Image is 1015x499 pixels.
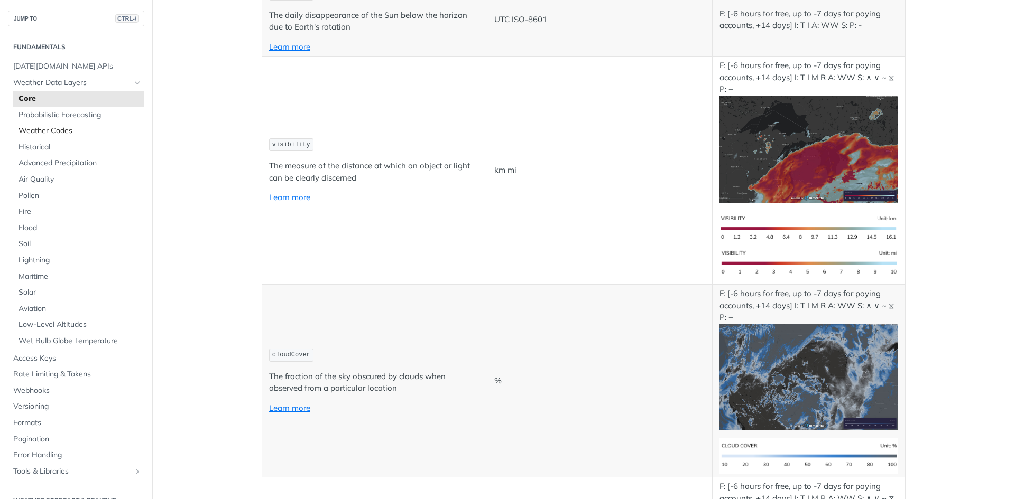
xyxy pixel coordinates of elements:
a: Soil [13,236,144,252]
h2: Fundamentals [8,42,144,52]
span: Expand image [719,257,898,267]
span: Fire [19,206,142,217]
p: F: [-6 hours for free, up to -7 days for paying accounts, +14 days] I: T I M R A: WW S: ∧ ∨ ~ ⧖ P: + [719,60,898,202]
a: Low-Level Altitudes [13,317,144,333]
a: Formats [8,415,144,431]
a: Versioning [8,399,144,415]
a: Weather Codes [13,123,144,139]
span: visibility [272,141,310,148]
span: Pagination [13,434,142,445]
a: [DATE][DOMAIN_NAME] APIs [8,59,144,74]
a: Maritime [13,269,144,285]
a: Pagination [8,431,144,447]
a: Probabilistic Forecasting [13,107,144,123]
span: CTRL-/ [115,14,139,23]
p: The fraction of the sky obscured by clouds when observed from a particular location [269,371,480,394]
a: Aviation [13,301,144,317]
p: km mi [494,164,705,176]
p: F: [-6 hours for free, up to -7 days for paying accounts, +14 days] I: T I M R A: WW S: ∧ ∨ ~ ⧖ P: + [719,288,898,430]
span: cloudCover [272,351,310,359]
a: Lightning [13,252,144,268]
a: Rate Limiting & Tokens [8,366,144,382]
span: Historical [19,142,142,153]
a: Access Keys [8,351,144,366]
p: The daily disappearance of the Sun below the horizon due to Earth's rotation [269,10,480,33]
p: The measure of the distance at which an object or light can be clearly discerned [269,160,480,184]
a: Learn more [269,42,310,52]
p: UTC ISO-8601 [494,14,705,26]
a: Fire [13,204,144,220]
a: Solar [13,285,144,300]
span: Weather Codes [19,126,142,136]
button: JUMP TOCTRL-/ [8,11,144,26]
span: Tools & Libraries [13,466,131,477]
span: Access Keys [13,353,142,364]
button: Hide subpages for Weather Data Layers [133,79,142,87]
span: Core [19,93,142,104]
span: Expand image [719,371,898,381]
a: Historical [13,139,144,155]
span: Error Handling [13,450,142,460]
span: Maritime [19,271,142,282]
span: Soil [19,239,142,249]
a: Advanced Precipitation [13,155,144,171]
span: [DATE][DOMAIN_NAME] APIs [13,61,142,72]
a: Learn more [269,403,310,413]
span: Air Quality [19,174,142,185]
span: Aviation [19,304,142,314]
span: Pollen [19,191,142,201]
p: % [494,375,705,387]
span: Probabilistic Forecasting [19,110,142,120]
a: Pollen [13,188,144,204]
p: F: [-6 hours for free, up to -7 days for paying accounts, +14 days] I: T I A: WW S: P: - [719,8,898,32]
span: Flood [19,223,142,233]
a: Tools & LibrariesShow subpages for Tools & Libraries [8,464,144,479]
span: Lightning [19,255,142,266]
button: Show subpages for Tools & Libraries [133,467,142,476]
span: Low-Level Altitudes [19,319,142,330]
a: Weather Data LayersHide subpages for Weather Data Layers [8,75,144,91]
a: Core [13,91,144,107]
span: Solar [19,287,142,298]
span: Expand image [719,143,898,153]
span: Advanced Precipitation [19,158,142,168]
span: Rate Limiting & Tokens [13,369,142,380]
a: Error Handling [8,447,144,463]
a: Flood [13,220,144,236]
span: Weather Data Layers [13,78,131,88]
span: Expand image [719,450,898,460]
span: Versioning [13,401,142,412]
span: Expand image [719,222,898,232]
span: Webhooks [13,385,142,396]
a: Wet Bulb Globe Temperature [13,333,144,349]
a: Air Quality [13,172,144,187]
span: Wet Bulb Globe Temperature [19,336,142,346]
span: Formats [13,418,142,428]
a: Learn more [269,192,310,202]
a: Webhooks [8,383,144,399]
